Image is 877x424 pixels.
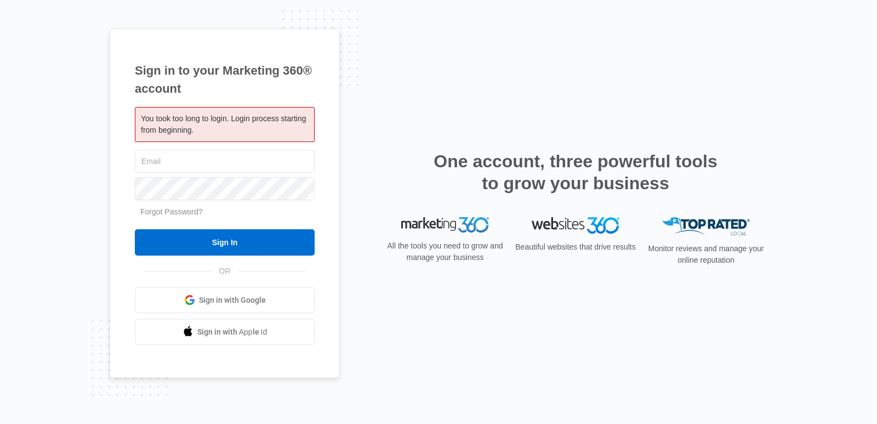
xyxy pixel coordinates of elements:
span: OR [212,265,238,277]
a: Sign in with Apple Id [135,319,315,345]
input: Sign In [135,229,315,256]
span: You took too long to login. Login process starting from beginning. [141,114,306,134]
span: Sign in with Apple Id [197,326,267,338]
h1: Sign in to your Marketing 360® account [135,61,315,98]
img: Websites 360 [532,217,619,233]
a: Sign in with Google [135,287,315,313]
h2: One account, three powerful tools to grow your business [430,150,721,194]
a: Forgot Password? [140,207,203,216]
img: Marketing 360 [401,217,489,233]
p: Monitor reviews and manage your online reputation [645,243,767,266]
p: Beautiful websites that drive results [514,241,637,253]
input: Email [135,150,315,173]
span: Sign in with Google [199,295,266,306]
img: Top Rated Local [662,217,750,235]
p: All the tools you need to grow and manage your business [384,240,506,263]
